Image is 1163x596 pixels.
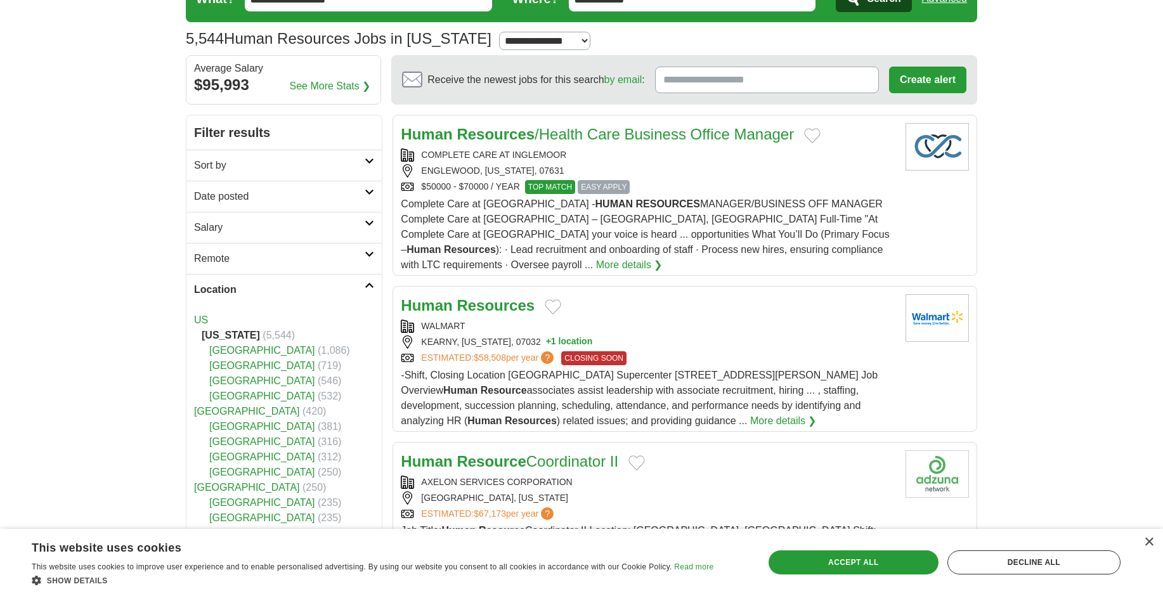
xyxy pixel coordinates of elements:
[401,126,794,143] a: Human Resources/Health Care Business Office Manager
[32,536,682,555] div: This website uses cookies
[194,251,365,266] h2: Remote
[186,27,224,50] span: 5,544
[421,351,556,365] a: ESTIMATED:$58,508per year?
[401,335,895,349] div: KEARNY, [US_STATE], 07032
[545,299,561,314] button: Add to favorite jobs
[441,525,476,536] strong: Human
[302,482,326,493] span: (250)
[401,525,876,551] span: Job Title: Coordinator II Location: [GEOGRAPHIC_DATA], [GEOGRAPHIC_DATA] Shift: 8AM-6PM Descripti...
[596,257,663,273] a: More details ❯
[186,115,382,150] h2: Filter results
[525,180,575,194] span: TOP MATCH
[401,164,895,178] div: ENGLEWOOD, [US_STATE], 07631
[194,282,365,297] h2: Location
[578,180,630,194] span: EASY APPLY
[318,436,341,447] span: (316)
[628,455,645,470] button: Add to favorite jobs
[401,370,878,426] span: -Shift, Closing Location [GEOGRAPHIC_DATA] Supercenter [STREET_ADDRESS][PERSON_NAME] Job Overview...
[889,67,966,93] button: Create alert
[546,335,551,349] span: +
[318,391,341,401] span: (532)
[561,351,627,365] span: CLOSING SOON
[186,243,382,274] a: Remote
[421,507,556,521] a: ESTIMATED:$67,173per year?
[186,150,382,181] a: Sort by
[443,385,478,396] strong: Human
[401,297,535,314] a: Human Resources
[194,63,373,74] div: Average Salary
[209,497,315,508] a: [GEOGRAPHIC_DATA]
[804,128,821,143] button: Add to favorite jobs
[467,415,502,426] strong: Human
[194,220,365,235] h2: Salary
[209,391,315,401] a: [GEOGRAPHIC_DATA]
[906,294,969,342] img: Walmart logo
[318,345,350,356] span: (1,086)
[474,353,506,363] span: $58,508
[636,198,700,209] strong: RESOURCES
[401,453,452,470] strong: Human
[444,244,496,255] strong: Resources
[947,550,1121,574] div: Decline all
[186,181,382,212] a: Date posted
[209,421,315,432] a: [GEOGRAPHIC_DATA]
[401,126,452,143] strong: Human
[769,550,939,574] div: Accept all
[186,30,491,47] h1: Human Resources Jobs in [US_STATE]
[194,189,365,204] h2: Date posted
[750,413,817,429] a: More details ❯
[318,451,341,462] span: (312)
[202,330,260,340] strong: [US_STATE]
[1144,538,1153,547] div: Close
[186,274,382,305] a: Location
[194,158,365,173] h2: Sort by
[505,415,557,426] strong: Resources
[194,406,300,417] a: [GEOGRAPHIC_DATA]
[457,297,535,314] strong: Resources
[209,451,315,462] a: [GEOGRAPHIC_DATA]
[318,360,341,371] span: (719)
[457,453,526,470] strong: Resource
[318,497,341,508] span: (235)
[406,244,441,255] strong: Human
[457,126,535,143] strong: Resources
[194,314,208,325] a: US
[906,123,969,171] img: Company logo
[32,574,713,586] div: Show details
[186,212,382,243] a: Salary
[401,491,895,505] div: [GEOGRAPHIC_DATA], [US_STATE]
[209,375,315,386] a: [GEOGRAPHIC_DATA]
[318,467,341,477] span: (250)
[479,525,525,536] strong: Resource
[674,562,713,571] a: Read more, opens a new window
[263,330,295,340] span: (5,544)
[401,453,618,470] a: Human ResourceCoordinator II
[209,512,315,523] a: [GEOGRAPHIC_DATA]
[481,385,527,396] strong: Resource
[546,335,593,349] button: +1 location
[209,360,315,371] a: [GEOGRAPHIC_DATA]
[401,148,895,162] div: COMPLETE CARE AT INGLEMOOR
[541,351,554,364] span: ?
[318,512,341,523] span: (235)
[427,72,644,87] span: Receive the newest jobs for this search :
[302,406,326,417] span: (420)
[318,421,341,432] span: (381)
[209,528,315,538] a: [GEOGRAPHIC_DATA]
[47,576,108,585] span: Show details
[401,297,452,314] strong: Human
[209,467,315,477] a: [GEOGRAPHIC_DATA]
[318,375,341,386] span: (546)
[290,79,371,94] a: See More Stats ❯
[541,507,554,520] span: ?
[209,436,315,447] a: [GEOGRAPHIC_DATA]
[421,321,465,331] a: WALMART
[604,74,642,85] a: by email
[401,476,895,489] div: AXELON SERVICES CORPORATION
[401,180,895,194] div: $50000 - $70000 / YEAR
[32,562,672,571] span: This website uses cookies to improve user experience and to enable personalised advertising. By u...
[474,509,506,519] span: $67,173
[194,482,300,493] a: [GEOGRAPHIC_DATA]
[906,450,969,498] img: Company logo
[318,528,341,538] span: (213)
